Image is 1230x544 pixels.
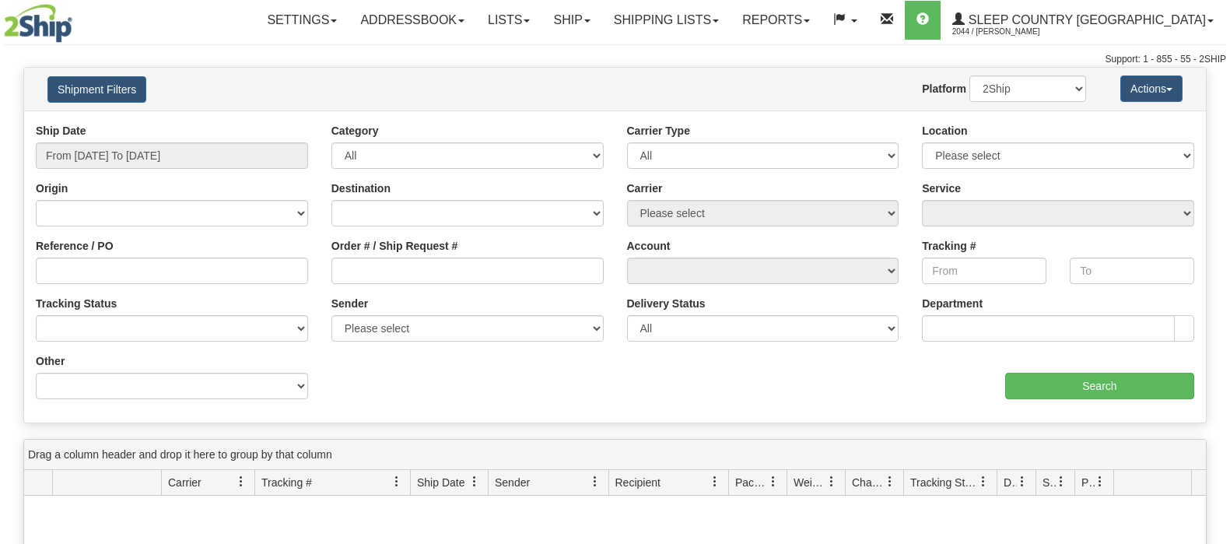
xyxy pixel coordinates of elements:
[24,440,1206,470] div: grid grouping header
[1120,75,1183,102] button: Actions
[602,1,731,40] a: Shipping lists
[4,53,1226,66] div: Support: 1 - 855 - 55 - 2SHIP
[331,123,379,139] label: Category
[384,469,410,495] a: Tracking # filter column settings
[910,475,978,490] span: Tracking Status
[627,238,671,254] label: Account
[952,24,1069,40] span: 2044 / [PERSON_NAME]
[47,76,146,103] button: Shipment Filters
[922,181,961,196] label: Service
[331,181,391,196] label: Destination
[1005,373,1194,399] input: Search
[731,1,822,40] a: Reports
[760,469,787,495] a: Packages filter column settings
[228,469,254,495] a: Carrier filter column settings
[627,123,690,139] label: Carrier Type
[1048,469,1074,495] a: Shipment Issues filter column settings
[1009,469,1036,495] a: Delivery Status filter column settings
[852,475,885,490] span: Charge
[702,469,728,495] a: Recipient filter column settings
[36,353,65,369] label: Other
[495,475,530,490] span: Sender
[476,1,541,40] a: Lists
[331,296,368,311] label: Sender
[615,475,661,490] span: Recipient
[4,4,72,43] img: logo2044.jpg
[36,296,117,311] label: Tracking Status
[1004,475,1017,490] span: Delivery Status
[1194,192,1228,351] iframe: chat widget
[735,475,768,490] span: Packages
[582,469,608,495] a: Sender filter column settings
[1070,258,1194,284] input: To
[922,123,967,139] label: Location
[922,296,983,311] label: Department
[331,238,458,254] label: Order # / Ship Request #
[941,1,1225,40] a: Sleep Country [GEOGRAPHIC_DATA] 2044 / [PERSON_NAME]
[965,13,1206,26] span: Sleep Country [GEOGRAPHIC_DATA]
[261,475,312,490] span: Tracking #
[922,81,966,97] label: Platform
[1081,475,1095,490] span: Pickup Status
[627,296,706,311] label: Delivery Status
[1043,475,1056,490] span: Shipment Issues
[461,469,488,495] a: Ship Date filter column settings
[541,1,601,40] a: Ship
[168,475,201,490] span: Carrier
[36,238,114,254] label: Reference / PO
[417,475,464,490] span: Ship Date
[1087,469,1113,495] a: Pickup Status filter column settings
[922,238,976,254] label: Tracking #
[349,1,476,40] a: Addressbook
[794,475,826,490] span: Weight
[818,469,845,495] a: Weight filter column settings
[36,123,86,139] label: Ship Date
[627,181,663,196] label: Carrier
[877,469,903,495] a: Charge filter column settings
[970,469,997,495] a: Tracking Status filter column settings
[922,258,1046,284] input: From
[36,181,68,196] label: Origin
[255,1,349,40] a: Settings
